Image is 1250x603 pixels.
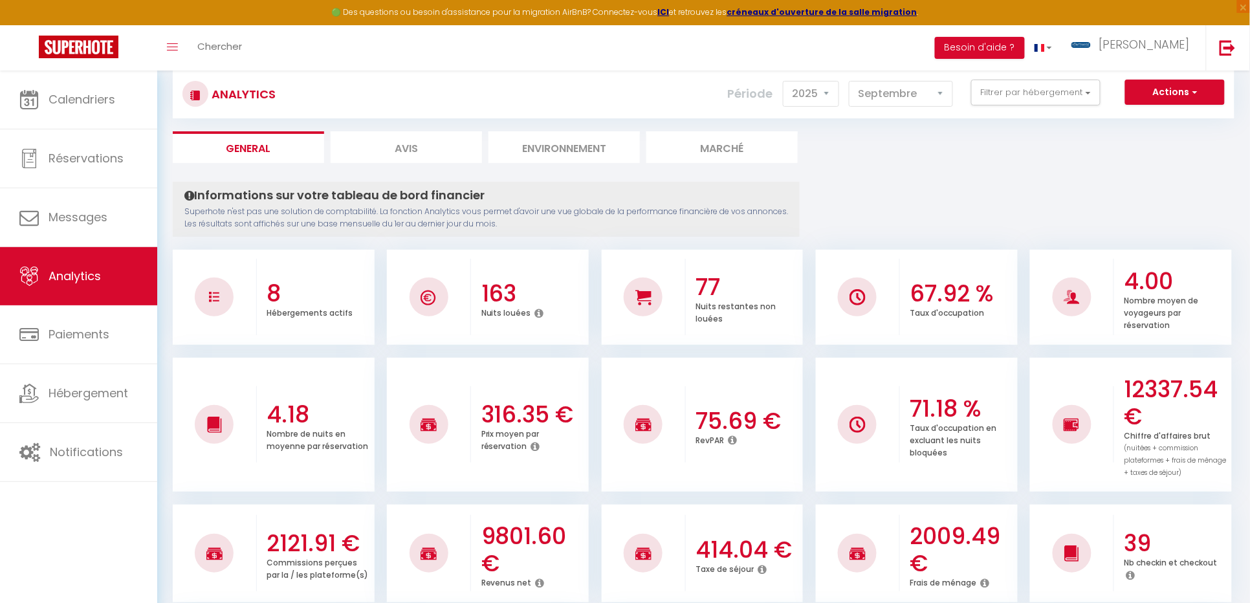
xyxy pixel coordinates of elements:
p: Taxe de séjour [696,561,754,575]
img: NO IMAGE [850,417,866,433]
span: Notifications [50,444,123,460]
h3: 4.18 [267,401,371,428]
span: Analytics [49,268,101,284]
p: Nuits restantes non louées [696,298,776,324]
p: Taux d'occupation [910,305,984,318]
p: Commissions perçues par la / les plateforme(s) [267,554,368,580]
h3: 316.35 € [481,401,586,428]
span: Hébergement [49,385,128,401]
h3: 77 [696,274,800,301]
p: Nb checkin et checkout [1124,554,1218,568]
a: ICI [658,6,670,17]
p: Frais de ménage [910,575,976,588]
h3: 9801.60 € [481,523,586,577]
p: Chiffre d'affaires brut [1124,428,1227,478]
p: Revenus net [481,575,532,588]
h3: 2121.91 € [267,530,371,557]
label: Période [728,80,773,108]
h3: 414.04 € [696,536,800,564]
img: ... [1071,42,1091,48]
button: Filtrer par hébergement [971,80,1101,105]
h3: 39 [1124,530,1229,557]
img: Super Booking [39,36,118,58]
img: NO IMAGE [209,292,219,302]
p: RevPAR [696,432,724,446]
button: Besoin d'aide ? [935,37,1025,59]
a: créneaux d'ouverture de la salle migration [727,6,917,17]
span: Chercher [197,39,242,53]
span: [PERSON_NAME] [1099,36,1190,52]
span: (nuitées + commission plateformes + frais de ménage + taxes de séjour) [1124,443,1227,477]
h3: 8 [267,280,371,307]
p: Nuits louées [481,305,531,318]
a: ... [PERSON_NAME] [1062,25,1206,71]
h3: Analytics [208,80,276,109]
h3: 163 [481,280,586,307]
h3: 2009.49 € [910,523,1014,577]
h3: 12337.54 € [1124,376,1229,430]
h4: Informations sur votre tableau de bord financier [184,188,788,203]
p: Nombre moyen de voyageurs par réservation [1124,292,1199,331]
button: Ouvrir le widget de chat LiveChat [10,5,49,44]
p: Prix moyen par réservation [481,426,540,452]
p: Superhote n'est pas une solution de comptabilité. La fonction Analytics vous permet d'avoir une v... [184,206,788,230]
li: Marché [646,131,798,163]
span: Messages [49,209,107,225]
li: General [173,131,324,163]
p: Taux d'occupation en excluant les nuits bloquées [910,420,996,458]
p: Hébergements actifs [267,305,353,318]
h3: 71.18 % [910,395,1014,422]
a: Chercher [188,25,252,71]
span: Paiements [49,326,109,342]
p: Nombre de nuits en moyenne par réservation [267,426,368,452]
img: logout [1220,39,1236,56]
h3: 67.92 % [910,280,1014,307]
h3: 75.69 € [696,408,800,435]
h3: 4.00 [1124,268,1229,295]
img: NO IMAGE [1064,417,1080,432]
li: Environnement [488,131,640,163]
span: Réservations [49,150,124,166]
button: Actions [1125,80,1225,105]
li: Avis [331,131,482,163]
span: Calendriers [49,91,115,107]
